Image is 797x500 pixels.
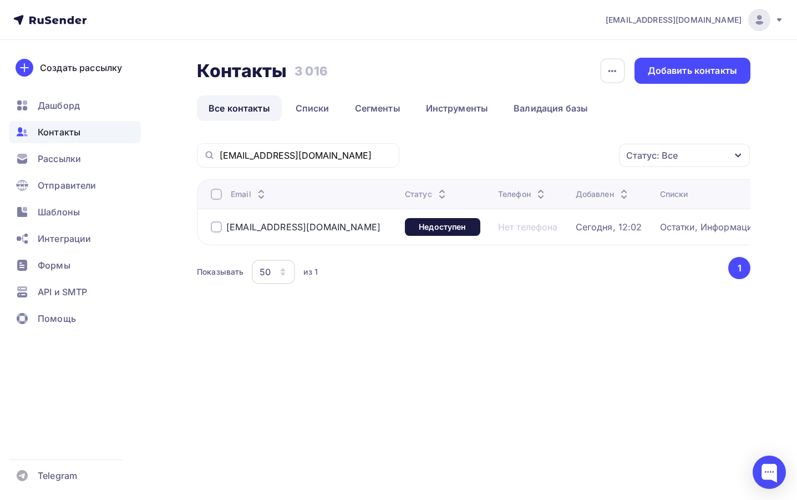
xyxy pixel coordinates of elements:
[9,201,141,223] a: Шаблоны
[197,60,287,82] h2: Контакты
[606,9,784,31] a: [EMAIL_ADDRESS][DOMAIN_NAME]
[727,257,751,279] ul: Pagination
[9,174,141,196] a: Отправители
[9,121,141,143] a: Контакты
[498,189,547,200] div: Телефон
[220,149,393,161] input: Поиск
[38,312,76,325] span: Помощь
[38,152,81,165] span: Рассылки
[576,189,631,200] div: Добавлен
[38,125,80,139] span: Контакты
[9,94,141,117] a: Дашборд
[618,143,750,168] button: Статус: Все
[38,285,87,299] span: API и SMTP
[231,189,268,200] div: Email
[414,95,500,121] a: Инструменты
[576,221,642,233] a: Сегодня, 12:02
[197,266,243,277] div: Показывать
[260,265,271,279] div: 50
[38,469,77,482] span: Telegram
[728,257,750,279] button: Go to page 1
[9,254,141,276] a: Формы
[498,221,558,233] a: Нет телефона
[295,63,328,79] h3: 3 016
[9,148,141,170] a: Рассылки
[38,232,91,245] span: Интеграции
[226,221,380,233] a: [EMAIL_ADDRESS][DOMAIN_NAME]
[405,218,480,236] a: Недоступен
[648,64,737,77] div: Добавить контакты
[38,259,70,272] span: Формы
[343,95,412,121] a: Сегменты
[40,61,122,74] div: Создать рассылку
[606,14,742,26] span: [EMAIL_ADDRESS][DOMAIN_NAME]
[38,179,97,192] span: Отправители
[251,259,296,285] button: 50
[197,95,282,121] a: Все контакты
[38,99,80,112] span: Дашборд
[660,221,758,233] a: Остатки, Информация
[38,205,80,219] span: Шаблоны
[626,149,678,162] div: Статус: Все
[303,266,318,277] div: из 1
[284,95,341,121] a: Списки
[405,189,449,200] div: Статус
[660,189,688,200] div: Списки
[502,95,600,121] a: Валидация базы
